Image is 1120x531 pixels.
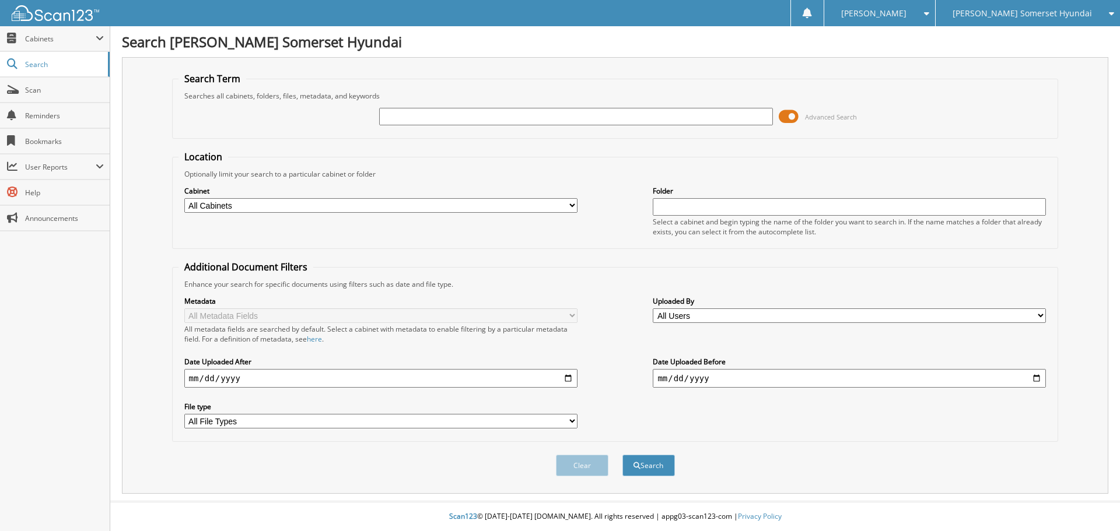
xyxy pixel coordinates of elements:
span: Scan123 [449,511,477,521]
label: Metadata [184,296,577,306]
span: Help [25,188,104,198]
span: Search [25,59,102,69]
div: Select a cabinet and begin typing the name of the folder you want to search in. If the name match... [653,217,1046,237]
label: Cabinet [184,186,577,196]
a: Privacy Policy [738,511,782,521]
span: [PERSON_NAME] Somerset Hyundai [953,10,1092,17]
label: Date Uploaded After [184,357,577,367]
span: Advanced Search [805,112,857,121]
span: [PERSON_NAME] [841,10,907,17]
input: end [653,369,1046,388]
legend: Search Term [178,72,246,85]
button: Search [622,455,675,476]
label: Folder [653,186,1046,196]
span: Scan [25,85,104,95]
span: Cabinets [25,34,96,44]
span: Reminders [25,111,104,121]
div: Searches all cabinets, folders, files, metadata, and keywords [178,91,1052,101]
span: Announcements [25,213,104,223]
legend: Additional Document Filters [178,261,313,273]
h1: Search [PERSON_NAME] Somerset Hyundai [122,32,1108,51]
img: scan123-logo-white.svg [12,5,99,21]
div: Enhance your search for specific documents using filters such as date and file type. [178,279,1052,289]
span: Bookmarks [25,136,104,146]
a: here [307,334,322,344]
div: All metadata fields are searched by default. Select a cabinet with metadata to enable filtering b... [184,324,577,344]
label: Date Uploaded Before [653,357,1046,367]
span: User Reports [25,162,96,172]
button: Clear [556,455,608,476]
legend: Location [178,150,228,163]
div: Optionally limit your search to a particular cabinet or folder [178,169,1052,179]
label: File type [184,402,577,412]
label: Uploaded By [653,296,1046,306]
input: start [184,369,577,388]
div: © [DATE]-[DATE] [DOMAIN_NAME]. All rights reserved | appg03-scan123-com | [110,502,1120,531]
